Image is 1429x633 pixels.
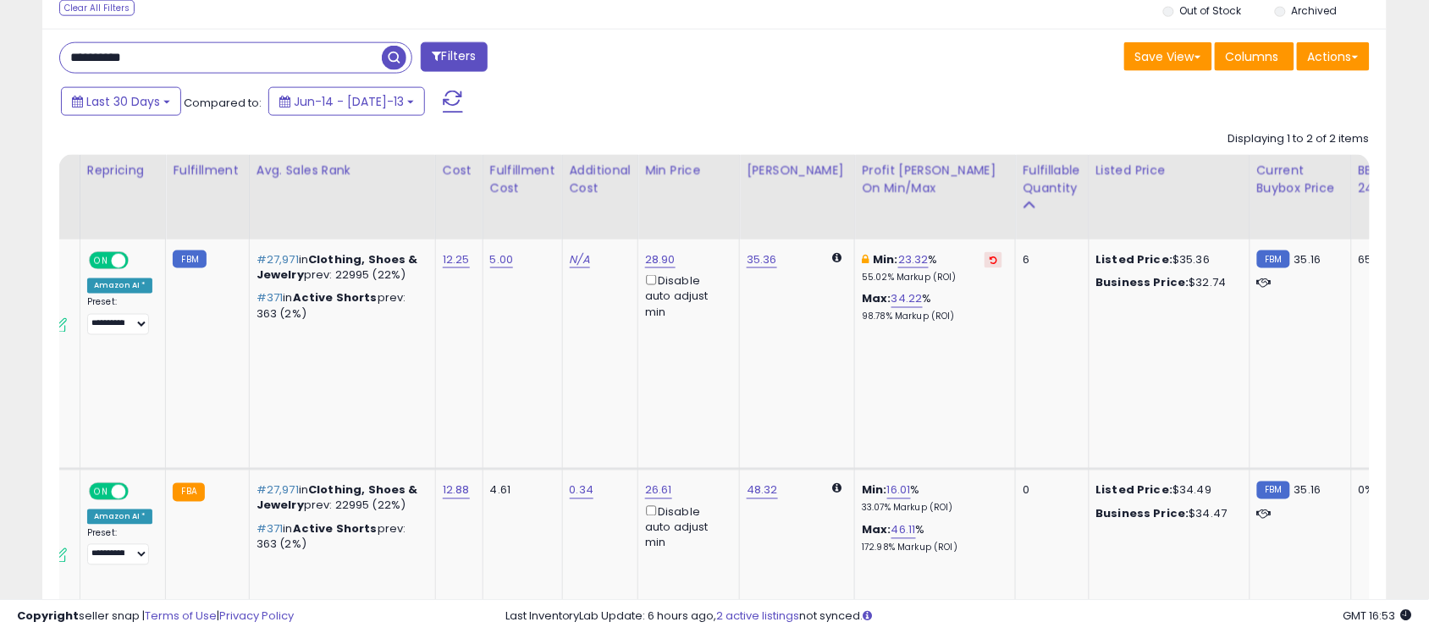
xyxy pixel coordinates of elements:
[87,509,153,525] div: Amazon AI *
[1096,275,1189,291] b: Business Price:
[1228,131,1370,147] div: Displaying 1 to 2 of 2 items
[1023,252,1075,267] div: 6
[1124,42,1212,71] button: Save View
[443,482,470,499] a: 12.88
[257,162,428,179] div: Avg. Sales Rank
[862,162,1008,197] div: Profit [PERSON_NAME] on Min/Max
[505,608,1412,625] div: Last InventoryLab Update: 6 hours ago, not synced.
[645,503,726,552] div: Disable auto adjust min
[862,252,1002,283] div: %
[1180,3,1242,18] label: Out of Stock
[87,162,159,179] div: Repricing
[1257,162,1344,197] div: Current Buybox Price
[61,87,181,116] button: Last 30 Days
[257,482,418,514] span: Clothing, Shoes & Jewelry
[891,522,916,539] a: 46.11
[1257,482,1290,499] small: FBM
[1096,251,1173,267] b: Listed Price:
[1096,506,1189,522] b: Business Price:
[862,291,891,307] b: Max:
[145,608,217,624] a: Terms of Use
[294,93,404,110] span: Jun-14 - [DATE]-13
[87,297,153,335] div: Preset:
[862,483,1002,515] div: %
[86,93,160,110] span: Last 30 Days
[490,251,514,268] a: 5.00
[862,523,1002,554] div: %
[645,482,672,499] a: 26.61
[1297,42,1370,71] button: Actions
[87,528,153,566] div: Preset:
[257,252,422,283] p: in prev: 22995 (22%)
[257,251,299,267] span: #27,971
[570,162,632,197] div: Additional Cost
[268,87,425,116] button: Jun-14 - [DATE]-13
[293,521,378,537] span: Active Shorts
[862,542,1002,554] p: 172.98% Markup (ROI)
[645,272,726,321] div: Disable auto adjust min
[490,483,549,498] div: 4.61
[1096,276,1237,291] div: $32.74
[91,484,112,498] span: ON
[862,272,1002,283] p: 55.02% Markup (ROI)
[1257,250,1290,268] small: FBM
[717,608,800,624] a: 2 active listings
[126,254,153,268] span: OFF
[1096,483,1237,498] div: $34.49
[570,482,594,499] a: 0.34
[257,521,284,537] span: #371
[257,290,284,306] span: #371
[173,250,206,268] small: FBM
[257,522,422,553] p: in prev: 363 (2%)
[898,251,929,268] a: 23.32
[126,484,153,498] span: OFF
[747,482,778,499] a: 48.32
[1023,162,1081,197] div: Fulfillable Quantity
[1292,3,1338,18] label: Archived
[747,162,847,179] div: [PERSON_NAME]
[891,291,923,308] a: 34.22
[862,311,1002,323] p: 98.78% Markup (ROI)
[862,482,887,498] b: Min:
[421,42,487,72] button: Filters
[1359,162,1421,197] div: BB Share 24h.
[862,522,891,538] b: Max:
[887,482,911,499] a: 16.01
[570,251,590,268] a: N/A
[257,483,422,514] p: in prev: 22995 (22%)
[862,292,1002,323] div: %
[862,503,1002,515] p: 33.07% Markup (ROI)
[91,254,112,268] span: ON
[1359,252,1415,267] div: 65%
[257,482,299,498] span: #27,971
[293,290,378,306] span: Active Shorts
[1096,507,1237,522] div: $34.47
[219,608,294,624] a: Privacy Policy
[645,162,732,179] div: Min Price
[257,251,418,283] span: Clothing, Shoes & Jewelry
[1096,252,1237,267] div: $35.36
[1294,482,1321,498] span: 35.16
[443,162,476,179] div: Cost
[1343,608,1412,624] span: 2025-08-13 16:53 GMT
[17,608,294,625] div: seller snap | |
[184,95,262,111] span: Compared to:
[173,483,204,502] small: FBA
[17,608,79,624] strong: Copyright
[1096,482,1173,498] b: Listed Price:
[855,155,1016,239] th: The percentage added to the cost of goods (COGS) that forms the calculator for Min & Max prices.
[1023,483,1075,498] div: 0
[645,251,676,268] a: 28.90
[1294,251,1321,267] span: 35.16
[873,251,898,267] b: Min:
[1226,48,1279,65] span: Columns
[1096,162,1243,179] div: Listed Price
[173,162,241,179] div: Fulfillment
[747,251,777,268] a: 35.36
[443,251,470,268] a: 12.25
[87,278,153,294] div: Amazon AI *
[1359,483,1415,498] div: 0%
[490,162,555,197] div: Fulfillment Cost
[1215,42,1294,71] button: Columns
[257,291,422,322] p: in prev: 363 (2%)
